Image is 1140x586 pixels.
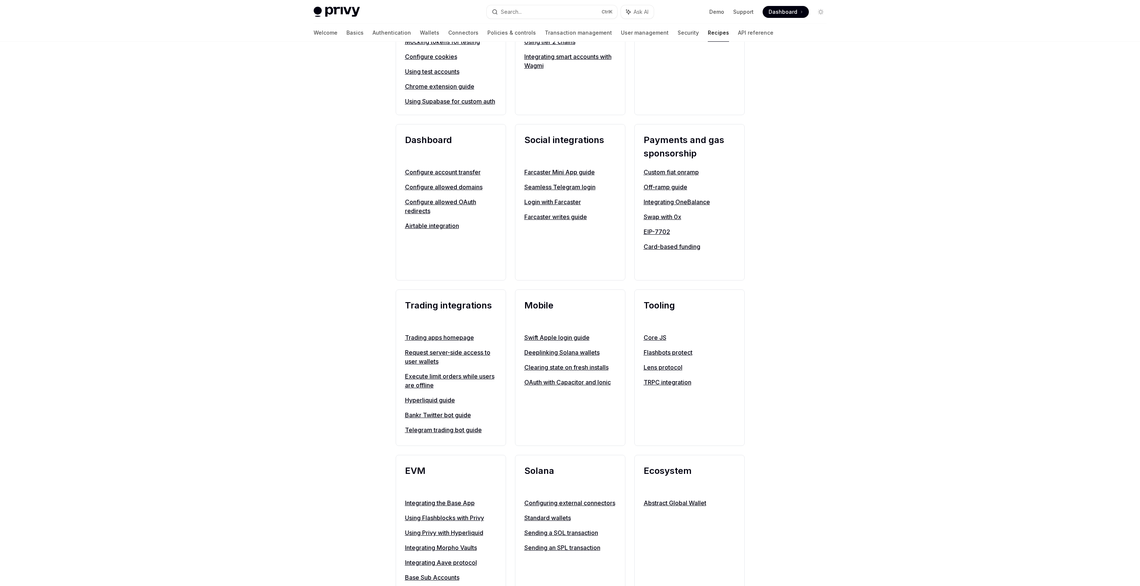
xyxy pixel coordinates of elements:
h2: Dashboard [405,133,497,160]
a: Airtable integration [405,221,497,230]
a: Integrating OneBalance [644,197,735,206]
a: Integrating Aave protocol [405,558,497,567]
button: Toggle dark mode [815,6,827,18]
a: Deeplinking Solana wallets [524,348,616,357]
a: Recipes [708,24,729,42]
a: Demo [709,8,724,16]
a: Base Sub Accounts [405,573,497,582]
img: light logo [314,7,360,17]
a: Integrating Morpho Vaults [405,543,497,552]
a: Mocking tokens for testing [405,37,497,46]
a: Integrating the Base App [405,498,497,507]
h2: Mobile [524,299,616,326]
a: OAuth with Capacitor and Ionic [524,378,616,387]
a: Connectors [448,24,478,42]
a: User management [621,24,669,42]
a: Integrating smart accounts with Wagmi [524,52,616,70]
h2: Ecosystem [644,464,735,491]
h2: Payments and gas sponsorship [644,133,735,160]
a: TRPC integration [644,378,735,387]
h2: Solana [524,464,616,491]
a: Using Supabase for custom auth [405,97,497,106]
a: Sending a SOL transaction [524,528,616,537]
span: Dashboard [769,8,797,16]
a: Support [733,8,754,16]
a: Swap with 0x [644,212,735,221]
h2: Social integrations [524,133,616,160]
a: Standard wallets [524,513,616,522]
a: Execute limit orders while users are offline [405,372,497,390]
a: Wallets [420,24,439,42]
a: Hyperliquid guide [405,396,497,405]
a: Swift Apple login guide [524,333,616,342]
a: Seamless Telegram login [524,183,616,191]
a: Trading apps homepage [405,333,497,342]
a: Policies & controls [487,24,536,42]
a: Chrome extension guide [405,82,497,91]
span: Ctrl K [602,9,613,15]
a: Using Privy with Hyperliquid [405,528,497,537]
a: Farcaster writes guide [524,212,616,221]
button: Ask AI [621,5,654,19]
a: Using tier 2 chains [524,37,616,46]
a: Bankr Twitter bot guide [405,411,497,419]
h2: Trading integrations [405,299,497,326]
h2: EVM [405,464,497,491]
a: Configure cookies [405,52,497,61]
a: Configuring external connectors [524,498,616,507]
h2: Tooling [644,299,735,326]
a: Sending an SPL transaction [524,543,616,552]
a: Basics [346,24,364,42]
a: Card-based funding [644,242,735,251]
a: Using Flashblocks with Privy [405,513,497,522]
span: Ask AI [634,8,648,16]
a: Clearing state on fresh installs [524,363,616,372]
a: Request server-side access to user wallets [405,348,497,366]
div: Search... [501,7,522,16]
a: API reference [738,24,773,42]
a: Lens protocol [644,363,735,372]
a: Farcaster Mini App guide [524,168,616,177]
a: Flashbots protect [644,348,735,357]
a: Off-ramp guide [644,183,735,191]
a: Login with Farcaster [524,197,616,206]
a: Security [678,24,699,42]
button: Search...CtrlK [487,5,617,19]
a: Welcome [314,24,337,42]
a: Authentication [373,24,411,42]
a: Core JS [644,333,735,342]
a: Configure allowed domains [405,183,497,191]
a: Transaction management [545,24,612,42]
a: EIP-7702 [644,227,735,236]
a: Configure account transfer [405,168,497,177]
a: Abstract Global Wallet [644,498,735,507]
a: Custom fiat onramp [644,168,735,177]
a: Using test accounts [405,67,497,76]
a: Telegram trading bot guide [405,425,497,434]
a: Configure allowed OAuth redirects [405,197,497,215]
a: Dashboard [763,6,809,18]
